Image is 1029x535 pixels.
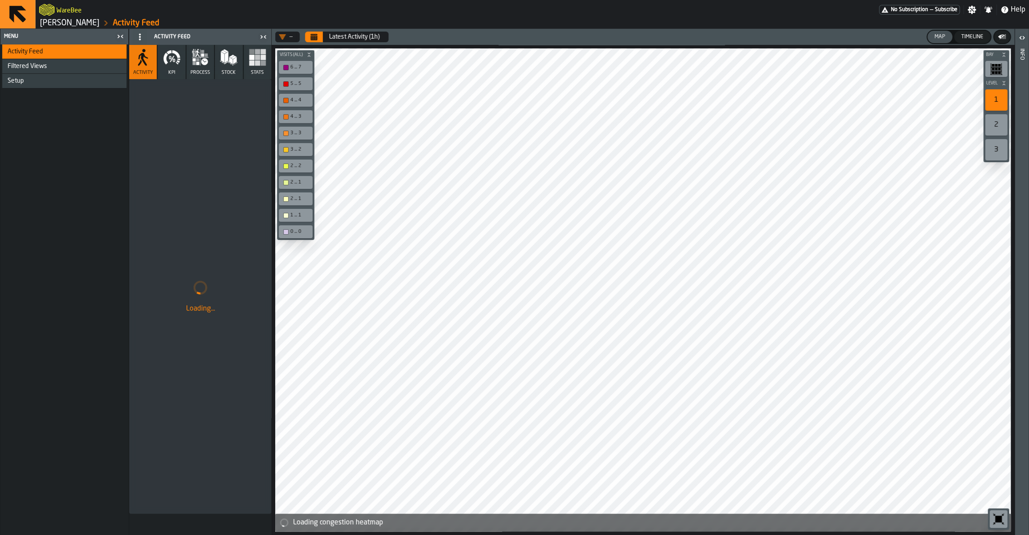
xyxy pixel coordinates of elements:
label: button-toggle-Settings [964,5,980,14]
span: Filtered Views [8,63,47,70]
div: Menu [2,33,114,40]
svg: Reset zoom and position [991,512,1005,526]
a: link-to-/wh/i/1653e8cc-126b-480f-9c47-e01e76aa4a88/pricing/ [879,5,960,15]
div: button-toolbar-undefined [988,508,1009,530]
div: Info [1019,47,1025,533]
div: 1 ... 1 [290,212,310,218]
span: Help [1011,4,1025,15]
div: button-toolbar-undefined [277,191,314,207]
div: 4 ... 3 [281,112,311,121]
button: button-Timeline [954,31,990,43]
label: button-toggle-Open [1016,31,1028,47]
span: Stock [222,70,236,76]
div: button-toolbar-undefined [983,112,1009,137]
div: button-toolbar-undefined [277,141,314,158]
div: 5 ... 5 [281,79,311,88]
div: 0 ... 0 [281,227,311,236]
div: 3 ... 2 [290,147,310,152]
div: Loading congestion heatmap [293,517,1007,528]
div: button-toolbar-undefined [983,137,1009,162]
div: Select date range [305,32,388,42]
div: 4 ... 3 [290,114,310,120]
span: Activity Feed [8,48,43,55]
a: logo-header [277,512,327,530]
span: Stats [251,70,264,76]
a: logo-header [39,2,55,18]
label: button-toggle-Help [997,4,1029,15]
div: button-toolbar-undefined [277,59,314,76]
button: button- [983,50,1009,59]
button: button- [983,79,1009,88]
div: 1 [985,89,1007,111]
div: DropdownMenuValue- [275,32,300,42]
li: menu Filtered Views [2,59,127,74]
div: alert-Loading congestion heatmap [275,514,1011,531]
div: Latest Activity (1h) [329,33,380,40]
label: button-toggle-Notifications [980,5,996,14]
label: button-toggle-Close me [114,31,127,42]
div: button-toolbar-undefined [277,207,314,224]
div: button-toolbar-undefined [277,125,314,141]
div: 2 ... 1 [290,180,310,185]
div: Loading... [136,303,264,314]
span: Visits (All) [278,52,305,57]
span: Setup [8,77,24,84]
div: 2 ... 1 [281,194,311,204]
button: Select date range [324,28,385,46]
div: 2 ... 1 [281,178,311,187]
li: menu Setup [2,74,127,88]
a: link-to-/wh/i/1653e8cc-126b-480f-9c47-e01e76aa4a88/feed/005d0a57-fc0b-4500-9842-3456f0aceb58 [113,18,159,28]
div: button-toolbar-undefined [277,108,314,125]
div: 0 ... 0 [290,229,310,235]
div: 2 ... 1 [290,196,310,202]
div: 4 ... 4 [290,97,310,103]
div: Timeline [958,34,987,40]
div: button-toolbar-undefined [983,59,1009,79]
div: 3 ... 3 [290,130,310,136]
div: Menu Subscription [879,5,960,15]
div: 5 ... 5 [290,81,310,87]
span: — [930,7,933,13]
div: 3 [985,139,1007,160]
header: Menu [0,29,128,44]
div: button-toolbar-undefined [277,92,314,108]
div: 3 ... 2 [281,145,311,154]
span: process [190,70,210,76]
div: 3 ... 3 [281,128,311,138]
div: button-toolbar-undefined [983,88,1009,112]
button: Select date range Select date range [305,32,323,42]
div: 2 ... 2 [290,163,310,169]
div: 2 [985,114,1007,136]
button: button-Map [927,31,952,43]
span: No Subscription [891,7,928,13]
div: button-toolbar-undefined [277,76,314,92]
button: button- [994,31,1010,43]
div: button-toolbar-undefined [277,174,314,191]
div: 6 ... 7 [290,64,310,70]
div: 2 ... 2 [281,161,311,171]
h2: Sub Title [56,5,82,14]
label: button-toggle-Close me [257,32,269,42]
div: button-toolbar-undefined [277,158,314,174]
div: 6 ... 7 [281,63,311,72]
span: Bay [984,52,999,57]
span: Level [984,81,999,86]
nav: Breadcrumb [39,18,532,28]
span: Activity [133,70,153,76]
div: button-toolbar-undefined [277,224,314,240]
div: 4 ... 4 [281,96,311,105]
a: link-to-/wh/i/1653e8cc-126b-480f-9c47-e01e76aa4a88/simulations [40,18,99,28]
div: DropdownMenuValue- [279,33,293,40]
span: Subscribe [935,7,958,13]
li: menu Activity Feed [2,44,127,59]
button: button- [277,50,314,59]
span: KPI [168,70,175,76]
div: Activity Feed [131,30,257,44]
div: Map [931,34,949,40]
div: 1 ... 1 [281,211,311,220]
header: Info [1015,29,1029,535]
